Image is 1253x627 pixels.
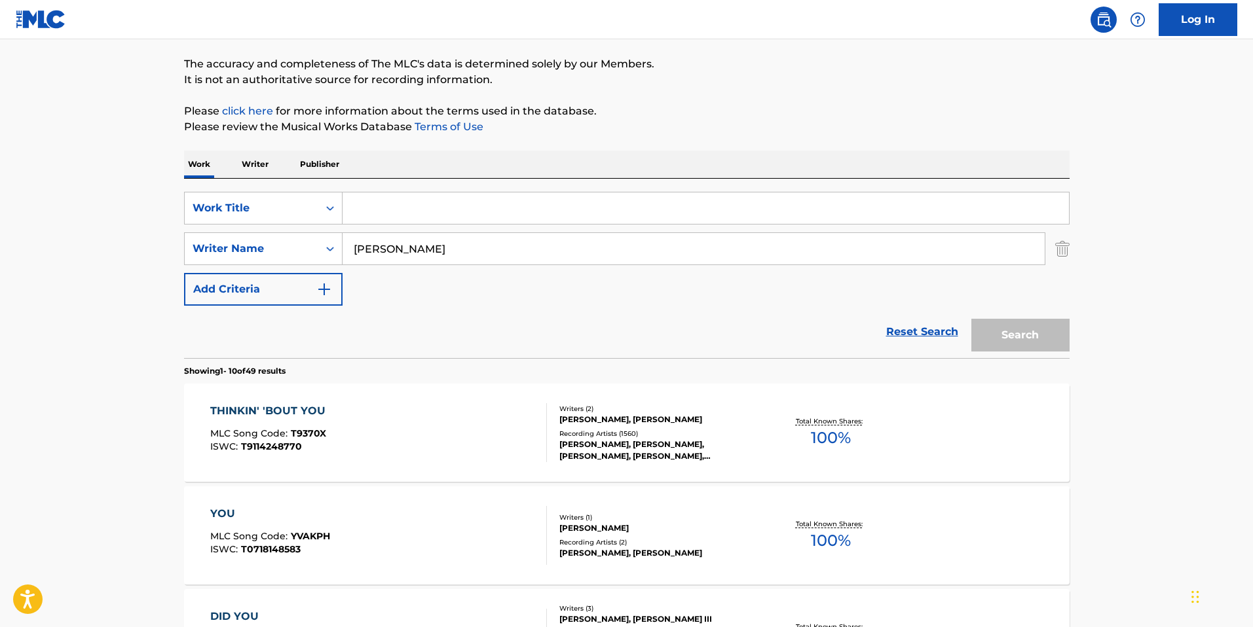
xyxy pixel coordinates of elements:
div: Recording Artists ( 2 ) [559,537,757,547]
div: Writer Name [193,241,310,257]
div: [PERSON_NAME], [PERSON_NAME], [PERSON_NAME], [PERSON_NAME], [PERSON_NAME], [PERSON_NAME], [PERSON... [559,439,757,462]
div: Writers ( 2 ) [559,404,757,414]
p: Please review the Musical Works Database [184,119,1070,135]
span: MLC Song Code : [210,530,291,542]
a: YOUMLC Song Code:YVAKPHISWC:T0718148583Writers (1)[PERSON_NAME]Recording Artists (2)[PERSON_NAME]... [184,486,1070,584]
span: MLC Song Code : [210,427,291,439]
div: THINKIN' 'BOUT YOU [210,403,332,419]
a: Reset Search [880,317,965,346]
p: Total Known Shares: [796,416,866,426]
a: Public Search [1091,7,1117,33]
a: THINKIN' 'BOUT YOUMLC Song Code:T9370XISWC:T9114248770Writers (2)[PERSON_NAME], [PERSON_NAME]Reco... [184,384,1070,482]
a: Terms of Use [412,120,483,133]
span: 100 % [811,426,851,450]
span: T9114248770 [241,440,302,452]
div: DID YOU [210,609,325,624]
span: ISWC : [210,543,241,555]
img: help [1130,12,1146,27]
p: It is not an authoritative source for recording information. [184,72,1070,88]
a: Log In [1159,3,1237,36]
div: Work Title [193,200,310,216]
div: [PERSON_NAME], [PERSON_NAME] [559,414,757,425]
div: [PERSON_NAME], [PERSON_NAME] [559,547,757,559]
p: Total Known Shares: [796,519,866,529]
span: 100 % [811,529,851,552]
p: The accuracy and completeness of The MLC's data is determined solely by our Members. [184,56,1070,72]
div: Writers ( 1 ) [559,512,757,522]
img: search [1096,12,1112,27]
div: [PERSON_NAME] [559,522,757,534]
div: Help [1125,7,1151,33]
span: T0718148583 [241,543,301,555]
span: T9370X [291,427,326,439]
img: Delete Criterion [1055,232,1070,265]
p: Publisher [296,151,343,178]
div: Recording Artists ( 1560 ) [559,429,757,439]
iframe: Chat Widget [1188,564,1253,627]
form: Search Form [184,192,1070,358]
div: Drag [1191,577,1199,617]
p: Please for more information about the terms used in the database. [184,103,1070,119]
span: ISWC : [210,440,241,452]
img: MLC Logo [16,10,66,29]
span: YVAKPH [291,530,330,542]
p: Writer [238,151,272,178]
p: Showing 1 - 10 of 49 results [184,365,286,377]
div: Writers ( 3 ) [559,603,757,613]
a: click here [222,105,273,117]
div: YOU [210,506,330,522]
p: Work [184,151,214,178]
button: Add Criteria [184,273,343,306]
img: 9d2ae6d4665cec9f34b9.svg [316,281,332,297]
